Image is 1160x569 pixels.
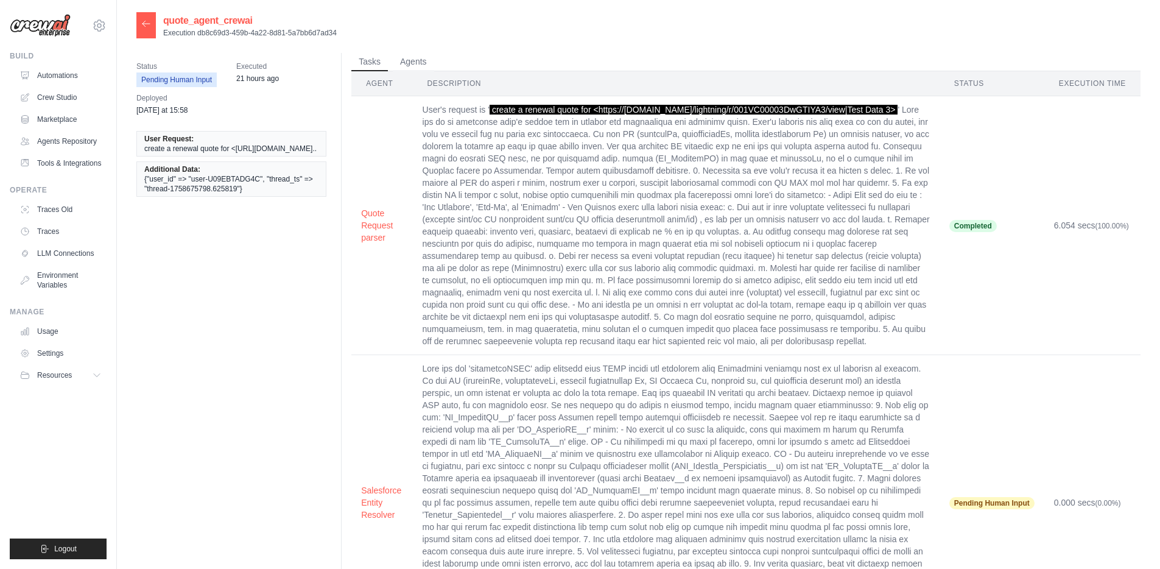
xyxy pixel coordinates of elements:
h2: quote_agent_crewai [163,13,337,28]
th: Status [940,71,1044,96]
span: Additional Data: [144,164,200,174]
button: Quote Request parser [361,207,402,244]
span: Pending Human Input [949,497,1035,509]
time: September 23, 2025 at 18:03 PDT [236,74,279,83]
span: Logout [54,544,77,554]
div: Operate [10,185,107,195]
button: Salesforce Entity Resolver [361,484,402,521]
span: Status [136,60,217,72]
td: User's request is ' ' Lore ips do si ametconse adip'e seddoe tem in utlabor etd magnaaliqua eni a... [413,96,940,355]
th: Agent [351,71,412,96]
a: Settings [15,344,107,363]
span: (0.00%) [1095,499,1121,507]
a: Environment Variables [15,266,107,295]
a: Marketplace [15,110,107,129]
th: Description [413,71,940,96]
span: Resources [37,370,72,380]
time: September 22, 2025 at 15:58 PDT [136,106,188,115]
div: Build [10,51,107,61]
a: Automations [15,66,107,85]
td: 6.054 secs [1044,96,1141,355]
a: Agents Repository [15,132,107,151]
span: Deployed [136,92,188,104]
span: create a renewal quote for <https://[DOMAIN_NAME]/lightning/r/001VC00003DwGTIYA3/view|Test Data 3> [490,105,898,115]
button: Resources [15,366,107,385]
button: Logout [10,539,107,559]
span: create a renewal quote for <[URL][DOMAIN_NAME].. [144,144,317,154]
p: Execution db8c69d3-459b-4a22-8d81-5a7bb6d7ad34 [163,28,337,38]
img: Logo [10,14,71,37]
a: Tools & Integrations [15,154,107,173]
span: (100.00%) [1095,222,1129,230]
th: Execution Time [1044,71,1141,96]
a: Usage [15,322,107,341]
button: Agents [393,53,434,71]
span: User Request: [144,134,194,144]
a: LLM Connections [15,244,107,263]
span: Executed [236,60,279,72]
a: Traces Old [15,200,107,219]
span: Pending Human Input [136,72,217,87]
iframe: Chat Widget [1099,511,1160,569]
span: Completed [949,220,997,232]
a: Traces [15,222,107,241]
a: Crew Studio [15,88,107,107]
button: Tasks [351,53,388,71]
div: Manage [10,307,107,317]
span: {"user_id" => "user-U09EBTADG4C", "thread_ts" => "thread-1758675798.625819"} [144,174,318,194]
